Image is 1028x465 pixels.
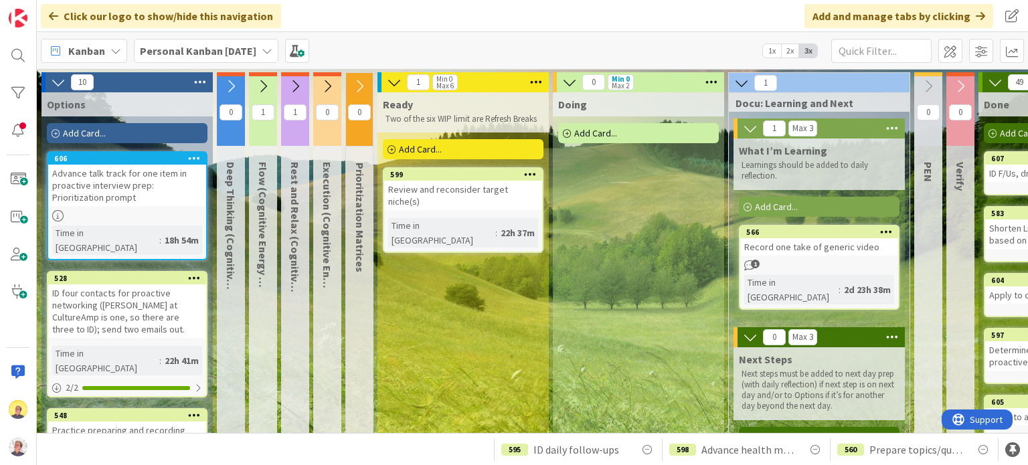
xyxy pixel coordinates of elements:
[159,233,161,248] span: :
[922,162,935,182] span: PEN
[792,334,813,341] div: Max 3
[558,98,587,111] span: Doing
[612,76,630,82] div: Min 0
[751,260,760,268] span: 1
[47,98,86,111] span: Options
[159,353,161,368] span: :
[839,282,841,297] span: :
[41,4,281,28] div: Click our logo to show/hide this navigation
[669,444,696,456] div: 598
[740,226,898,256] div: 566Record one take of generic video
[220,104,242,120] span: 0
[837,444,864,456] div: 560
[739,144,827,157] span: What I’m Learning
[399,143,442,155] span: Add Card...
[48,409,206,422] div: 548
[288,162,302,335] span: Rest and Relax (Cognitive Energy L)
[284,104,307,120] span: 1
[582,74,605,90] span: 0
[224,162,238,335] span: Deep Thinking (Cognitive Energy H)
[740,238,898,256] div: Record one take of generic video
[701,442,796,458] span: Advance health metrics module in CSM D2D
[804,4,993,28] div: Add and manage tabs by clicking
[984,98,1009,111] span: Done
[869,442,964,458] span: Prepare topics/questions for for info interview call with [PERSON_NAME] at CultureAmp
[744,275,839,304] div: Time in [GEOGRAPHIC_DATA]
[9,400,27,419] img: JW
[736,96,893,110] span: Docu: Learning and Next
[755,201,798,213] span: Add Card...
[316,104,339,120] span: 0
[48,153,206,165] div: 606
[383,98,413,111] span: Ready
[755,431,798,443] span: Add Card...
[9,438,27,456] img: avatar
[949,104,972,120] span: 0
[48,272,206,284] div: 528
[740,226,898,238] div: 566
[388,218,495,248] div: Time in [GEOGRAPHIC_DATA]
[66,381,78,395] span: 2 / 2
[161,233,202,248] div: 18h 54m
[754,75,777,91] span: 1
[746,227,898,237] div: 566
[436,76,452,82] div: Min 0
[48,272,206,338] div: 528ID four contacts for proactive networking ([PERSON_NAME] at CultureAmp is one, so there are th...
[612,82,629,89] div: Max 2
[353,163,367,272] span: Prioritization Matrices
[48,153,206,206] div: 606Advance talk track for one item in proactive interview prep: Prioritization prompt
[9,9,27,27] img: Visit kanbanzone.com
[384,169,542,210] div: 599Review and reconsider target niche(s)
[501,444,528,456] div: 595
[385,114,541,124] p: Two of the six WIP limit are Refresh Breaks
[54,411,206,420] div: 548
[495,225,497,240] span: :
[831,39,932,63] input: Quick Filter...
[742,160,897,182] p: Learnings should be added to daily reflection.
[54,274,206,283] div: 528
[71,74,94,90] span: 10
[799,44,817,58] span: 3x
[407,74,430,90] span: 1
[48,409,206,451] div: 548Practice preparing and recording (see ChatGPT prep guide)
[917,104,940,120] span: 0
[497,225,538,240] div: 22h 37m
[436,82,454,89] div: Max 6
[52,346,159,375] div: Time in [GEOGRAPHIC_DATA]
[68,43,105,59] span: Kanban
[48,284,206,338] div: ID four contacts for proactive networking ([PERSON_NAME] at CultureAmp is one, so there are three...
[384,169,542,181] div: 599
[48,379,206,396] div: 2/2
[390,170,542,179] div: 599
[763,120,786,136] span: 1
[384,181,542,210] div: Review and reconsider target niche(s)
[252,104,274,120] span: 1
[574,127,617,139] span: Add Card...
[841,282,894,297] div: 2d 23h 38m
[348,104,371,120] span: 0
[742,369,897,412] p: Next steps must be added to next day prep (with daily reflection) if next step is on next day and...
[533,442,619,458] span: ID daily follow-ups
[140,44,256,58] b: Personal Kanban [DATE]
[28,2,61,18] span: Support
[52,225,159,255] div: Time in [GEOGRAPHIC_DATA]
[256,162,270,300] span: Flow (Cognitive Energy M-H)
[763,329,786,345] span: 0
[763,44,781,58] span: 1x
[739,353,792,366] span: Next Steps
[161,353,202,368] div: 22h 41m
[954,162,967,191] span: Verify
[792,125,813,132] div: Max 3
[781,44,799,58] span: 2x
[54,154,206,163] div: 606
[48,165,206,206] div: Advance talk track for one item in proactive interview prep: Prioritization prompt
[321,162,334,387] span: Execution (Cognitive Energy L-M)
[48,422,206,451] div: Practice preparing and recording (see ChatGPT prep guide)
[63,127,106,139] span: Add Card...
